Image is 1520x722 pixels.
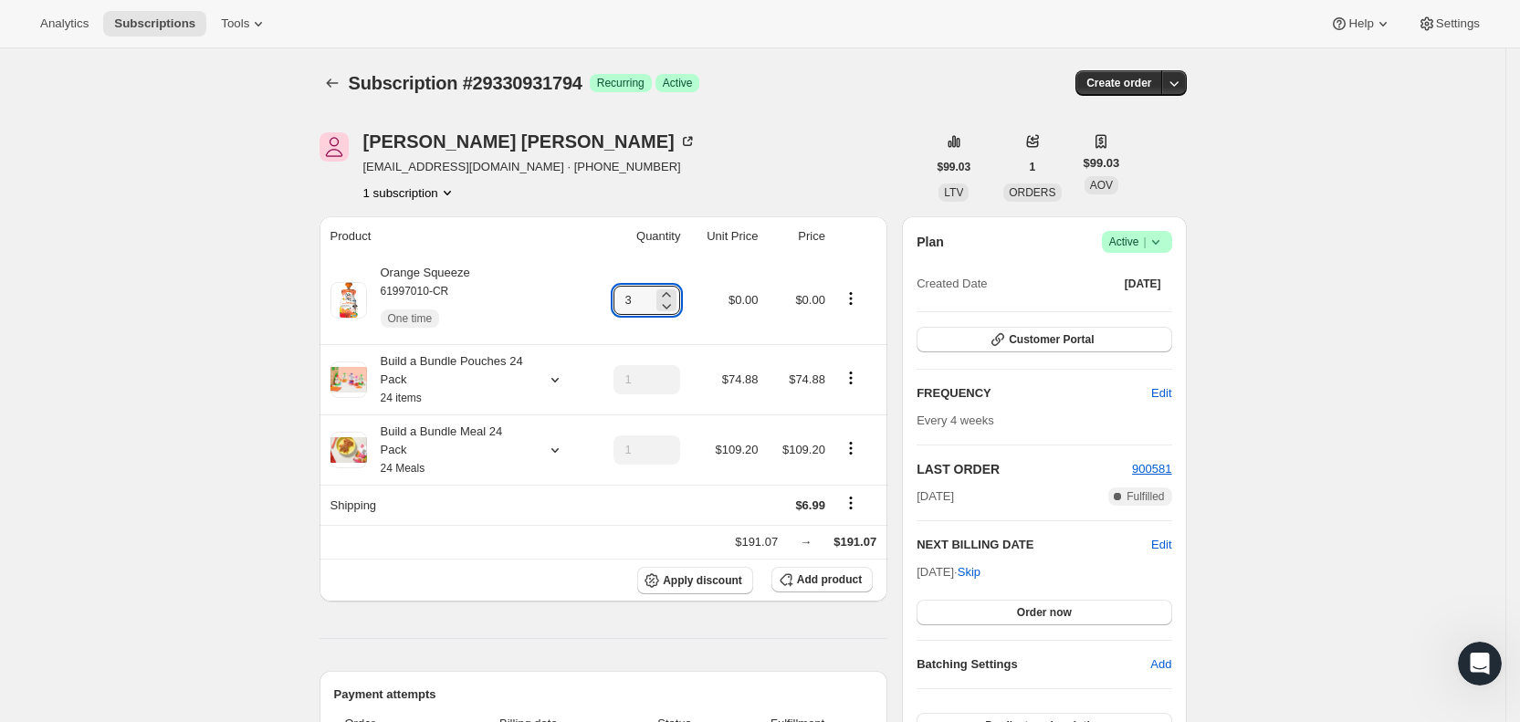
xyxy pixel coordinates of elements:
[1017,605,1072,620] span: Order now
[917,600,1171,625] button: Order now
[1458,642,1502,685] iframe: Intercom live chat
[663,76,693,90] span: Active
[795,498,825,512] span: $6.99
[836,368,865,388] button: Product actions
[917,655,1150,674] h6: Batching Settings
[1030,160,1036,174] span: 1
[590,216,687,256] th: Quantity
[917,413,994,427] span: Every 4 weeks
[1127,489,1164,504] span: Fulfilled
[800,533,812,551] div: →
[764,216,831,256] th: Price
[1151,536,1171,554] button: Edit
[1114,271,1172,297] button: [DATE]
[958,563,980,581] span: Skip
[735,533,778,551] div: $191.07
[334,685,874,704] h2: Payment attempts
[1009,332,1094,347] span: Customer Portal
[381,462,425,475] small: 24 Meals
[938,160,971,174] span: $99.03
[597,76,645,90] span: Recurring
[663,573,742,588] span: Apply discount
[1084,154,1120,173] span: $99.03
[1009,186,1055,199] span: ORDERS
[1132,462,1171,476] a: 900581
[1143,235,1146,249] span: |
[795,293,825,307] span: $0.00
[729,293,759,307] span: $0.00
[917,275,987,293] span: Created Date
[686,216,763,256] th: Unit Price
[771,567,873,592] button: Add product
[1151,384,1171,403] span: Edit
[114,16,195,31] span: Subscriptions
[917,460,1132,478] h2: LAST ORDER
[367,423,531,477] div: Build a Bundle Meal 24 Pack
[1436,16,1480,31] span: Settings
[320,70,345,96] button: Subscriptions
[381,392,422,404] small: 24 items
[836,438,865,458] button: Product actions
[330,282,367,319] img: product img
[944,186,963,199] span: LTV
[221,16,249,31] span: Tools
[782,443,825,456] span: $109.20
[1150,655,1171,674] span: Add
[1109,233,1165,251] span: Active
[917,327,1171,352] button: Customer Portal
[1348,16,1373,31] span: Help
[1125,277,1161,291] span: [DATE]
[381,285,449,298] small: 61997010-CR
[947,558,991,587] button: Skip
[637,567,753,594] button: Apply discount
[1086,76,1151,90] span: Create order
[917,565,980,579] span: [DATE] ·
[722,372,759,386] span: $74.88
[103,11,206,37] button: Subscriptions
[320,485,590,525] th: Shipping
[349,73,582,93] span: Subscription #29330931794
[836,493,865,513] button: Shipping actions
[367,352,531,407] div: Build a Bundle Pouches 24 Pack
[797,572,862,587] span: Add product
[1019,154,1047,180] button: 1
[789,372,825,386] span: $74.88
[917,487,954,506] span: [DATE]
[1090,179,1113,192] span: AOV
[367,264,470,337] div: Orange Squeeze
[363,183,456,202] button: Product actions
[917,233,944,251] h2: Plan
[40,16,89,31] span: Analytics
[927,154,982,180] button: $99.03
[1139,650,1182,679] button: Add
[1075,70,1162,96] button: Create order
[836,288,865,309] button: Product actions
[320,216,590,256] th: Product
[210,11,278,37] button: Tools
[29,11,100,37] button: Analytics
[917,536,1151,554] h2: NEXT BILLING DATE
[1319,11,1402,37] button: Help
[320,132,349,162] span: Taylor Engel
[1132,460,1171,478] button: 900581
[1407,11,1491,37] button: Settings
[1140,379,1182,408] button: Edit
[917,384,1151,403] h2: FREQUENCY
[363,132,697,151] div: [PERSON_NAME] [PERSON_NAME]
[363,158,697,176] span: [EMAIL_ADDRESS][DOMAIN_NAME] · [PHONE_NUMBER]
[388,311,433,326] span: One time
[833,535,876,549] span: $191.07
[716,443,759,456] span: $109.20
